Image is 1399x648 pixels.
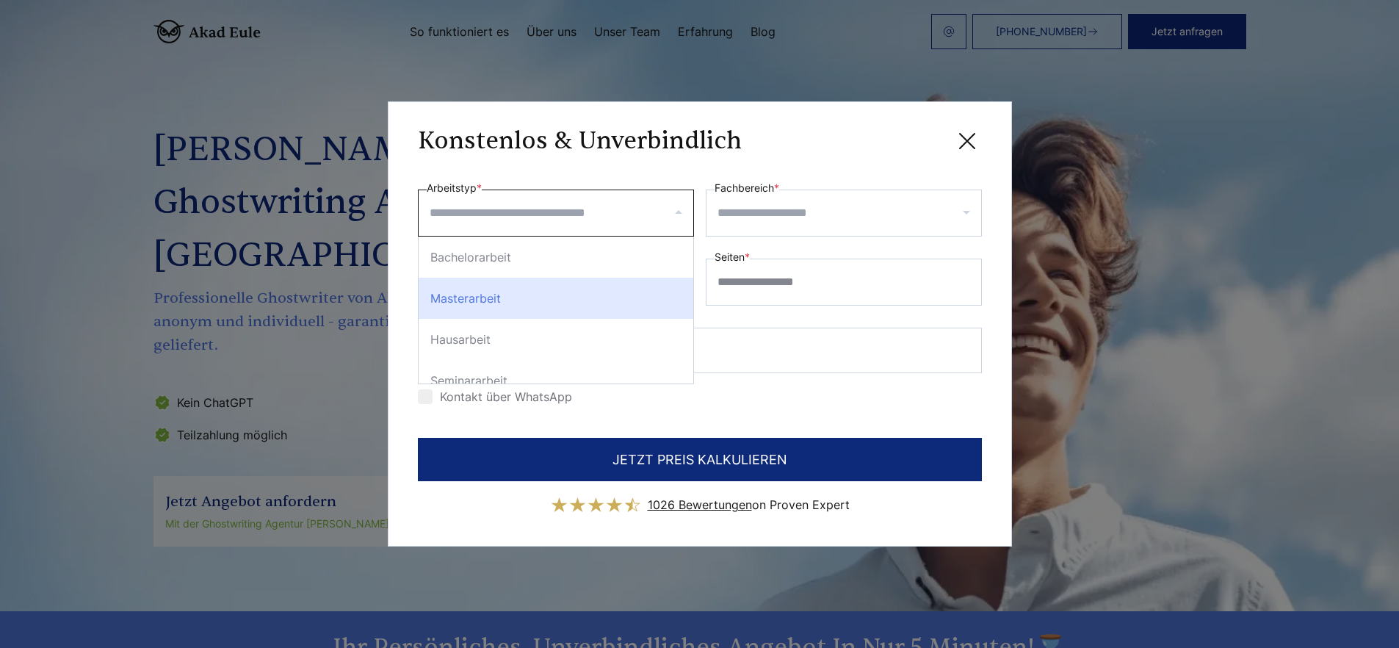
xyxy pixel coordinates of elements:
[418,126,742,156] h3: Konstenlos & Unverbindlich
[418,438,982,481] button: JETZT PREIS KALKULIEREN
[419,237,693,278] div: Bachelorarbeit
[427,179,482,197] label: Arbeitstyp
[715,248,750,266] label: Seiten
[418,389,572,404] label: Kontakt über WhatsApp
[419,319,693,360] div: Hausarbeit
[648,497,752,512] span: 1026 Bewertungen
[715,179,779,197] label: Fachbereich
[419,360,693,401] div: Seminararbeit
[419,278,693,319] div: Masterarbeit
[648,493,850,516] div: on Proven Expert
